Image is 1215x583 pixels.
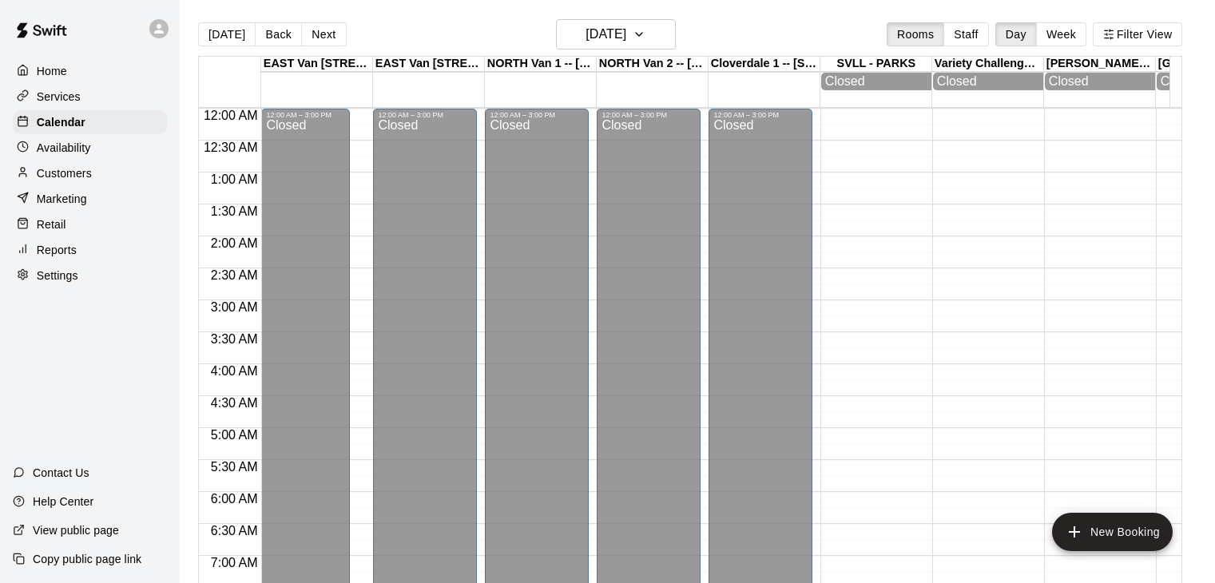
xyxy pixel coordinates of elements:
button: Day [995,22,1037,46]
p: Marketing [37,191,87,207]
p: Calendar [37,114,85,130]
span: 1:30 AM [207,204,262,218]
button: Week [1036,22,1086,46]
button: Rooms [887,22,944,46]
button: Next [301,22,346,46]
span: 6:30 AM [207,524,262,537]
div: 12:00 AM – 3:00 PM [713,111,808,119]
p: Availability [37,140,91,156]
div: 12:00 AM – 3:00 PM [490,111,584,119]
button: add [1052,513,1173,551]
p: Customers [37,165,92,181]
span: 2:00 AM [207,236,262,250]
p: Help Center [33,494,93,510]
span: 3:30 AM [207,332,262,346]
span: 1:00 AM [207,173,262,186]
div: EAST Van [STREET_ADDRESS] [373,57,485,72]
p: Contact Us [33,465,89,481]
a: Home [13,59,167,83]
a: Retail [13,212,167,236]
span: 12:00 AM [200,109,262,122]
a: Calendar [13,110,167,134]
p: Home [37,63,67,79]
div: NORTH Van 2 -- [STREET_ADDRESS] [597,57,709,72]
div: 12:00 AM – 3:00 PM [378,111,472,119]
a: Reports [13,238,167,262]
span: 7:00 AM [207,556,262,569]
div: EAST Van [STREET_ADDRESS] [261,57,373,72]
span: 4:00 AM [207,364,262,378]
div: NORTH Van 1 -- [STREET_ADDRESS] [485,57,597,72]
div: 12:00 AM – 3:00 PM [602,111,696,119]
p: Retail [37,216,66,232]
span: 2:30 AM [207,268,262,282]
h6: [DATE] [586,23,626,46]
span: 5:30 AM [207,460,262,474]
button: Back [255,22,302,46]
div: Closed [825,74,927,89]
button: Staff [943,22,989,46]
span: 5:00 AM [207,428,262,442]
button: [DATE] [198,22,256,46]
p: Reports [37,242,77,258]
button: Filter View [1093,22,1182,46]
div: SVLL - PARKS [820,57,932,72]
a: Customers [13,161,167,185]
p: View public page [33,522,119,538]
div: Variety Challenger Diamond, [STREET_ADDRESS][PERSON_NAME] [932,57,1044,72]
div: Closed [1049,74,1151,89]
p: Settings [37,268,78,284]
div: Cloverdale 1 -- [STREET_ADDRESS] [709,57,820,72]
a: Settings [13,264,167,288]
button: [DATE] [556,19,676,50]
span: 12:30 AM [200,141,262,154]
p: Services [37,89,81,105]
div: Closed [937,74,1039,89]
div: 12:00 AM – 3:00 PM [266,111,345,119]
span: 3:00 AM [207,300,262,314]
a: Availability [13,136,167,160]
a: Services [13,85,167,109]
a: Marketing [13,187,167,211]
p: Copy public page link [33,551,141,567]
div: [PERSON_NAME] Park - [STREET_ADDRESS] [1044,57,1156,72]
span: 4:30 AM [207,396,262,410]
span: 6:00 AM [207,492,262,506]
